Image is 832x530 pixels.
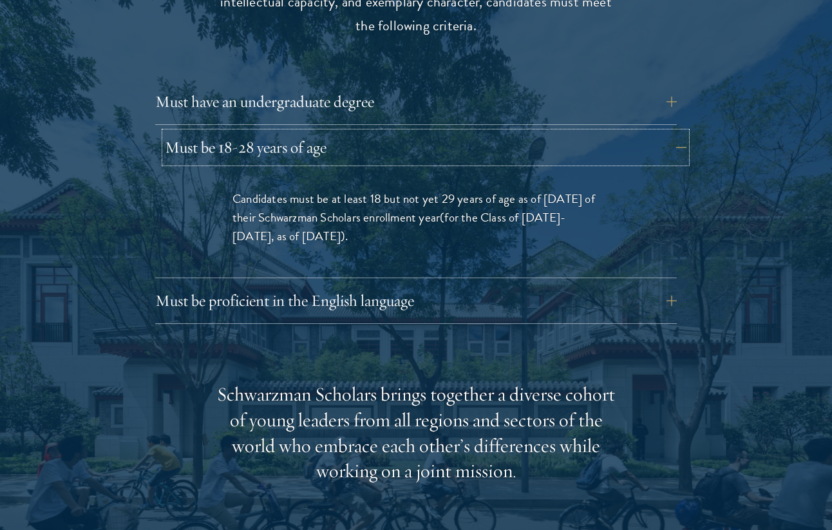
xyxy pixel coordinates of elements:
span: (for the Class of [DATE]-[DATE], as of [DATE]) [232,208,565,245]
button: Must be 18-28 years of age [165,132,686,163]
div: Schwarzman Scholars brings together a diverse cohort of young leaders from all regions and sector... [216,382,616,485]
p: Candidates must be at least 18 but not yet 29 years of age as of [DATE] of their Schwarzman Schol... [232,189,600,245]
button: Must be proficient in the English language [155,285,677,316]
button: Must have an undergraduate degree [155,86,677,117]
